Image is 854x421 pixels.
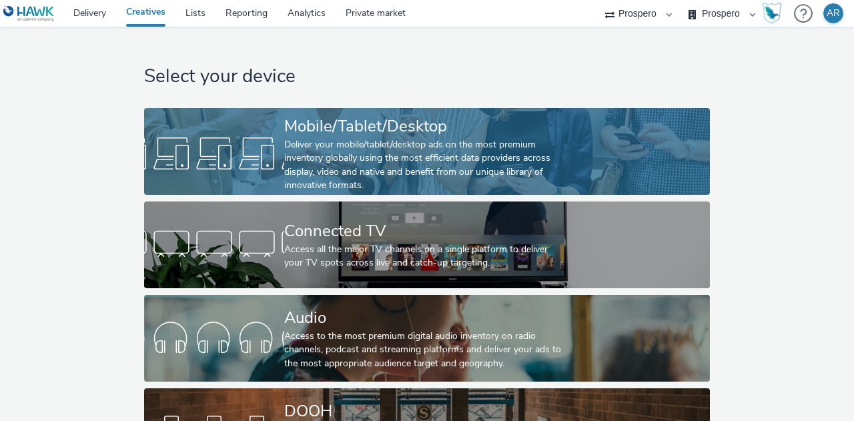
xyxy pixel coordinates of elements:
div: Access to the most premium digital audio inventory on radio channels, podcast and streaming platf... [284,330,564,370]
div: Connected TV [284,220,564,243]
div: Mobile/Tablet/Desktop [284,115,564,138]
h1: Select your device [144,64,711,89]
div: Deliver your mobile/tablet/desktop ads on the most premium inventory globally using the most effi... [284,138,564,193]
a: Connected TVAccess all the major TV channels on a single platform to deliver your TV spots across... [144,201,711,288]
div: Audio [284,306,564,330]
div: AR [827,3,840,23]
a: AudioAccess to the most premium digital audio inventory on radio channels, podcast and streaming ... [144,295,711,382]
a: Hawk Academy [762,3,787,24]
img: Hawk Academy [762,3,782,24]
img: undefined Logo [3,5,55,22]
a: Mobile/Tablet/DesktopDeliver your mobile/tablet/desktop ads on the most premium inventory globall... [144,108,711,195]
div: Access all the major TV channels on a single platform to deliver your TV spots across live and ca... [284,243,564,270]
